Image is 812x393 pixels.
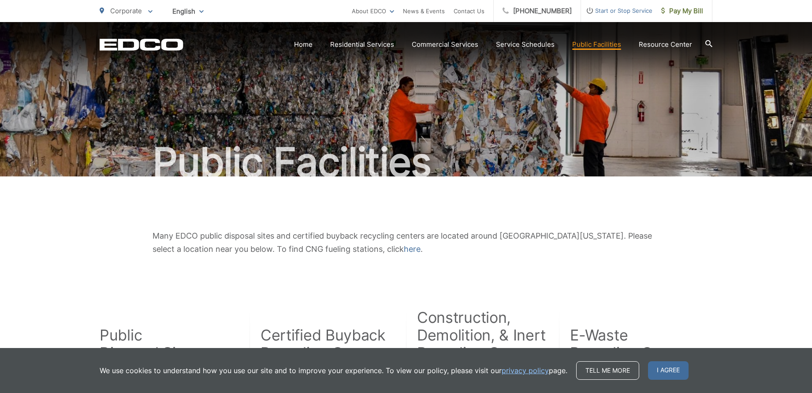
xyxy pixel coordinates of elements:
a: Residential Services [330,39,394,50]
p: We use cookies to understand how you use our site and to improve your experience. To view our pol... [100,365,567,376]
span: Many EDCO public disposal sites and certified buyback recycling centers are located around [GEOGR... [153,231,652,254]
a: Commercial Services [412,39,478,50]
a: here [404,243,421,256]
a: EDCD logo. Return to the homepage. [100,38,183,51]
h2: Construction, Demolition, & Inert Recycling Centers [417,309,548,362]
span: I agree [648,361,689,380]
a: Home [294,39,313,50]
h2: Certified Buyback Recycling Centers [261,326,388,362]
a: Contact Us [454,6,484,16]
a: privacy policy [502,365,549,376]
a: Resource Center [639,39,692,50]
a: Service Schedules [496,39,555,50]
h2: Public Disposal Sites [100,326,197,362]
span: Corporate [110,7,142,15]
span: English [166,4,210,19]
a: Public Facilities [572,39,621,50]
a: Tell me more [576,361,639,380]
h2: E-Waste Recycling Centers [570,326,697,362]
a: About EDCO [352,6,394,16]
h1: Public Facilities [100,140,712,184]
a: News & Events [403,6,445,16]
span: Pay My Bill [661,6,703,16]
